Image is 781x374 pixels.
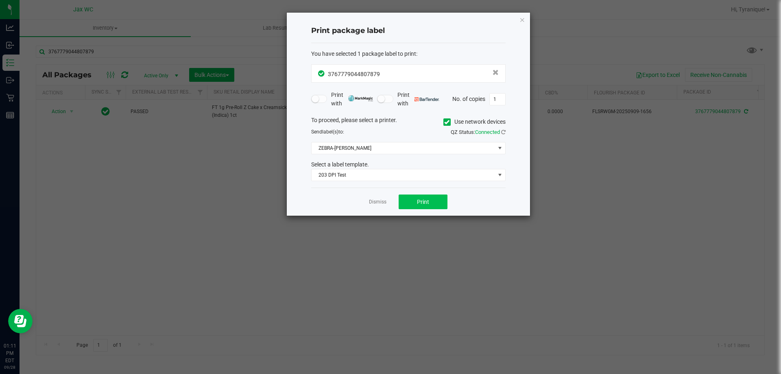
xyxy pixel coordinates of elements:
[8,309,33,333] iframe: Resource center
[322,129,338,135] span: label(s)
[414,97,439,101] img: bartender.png
[417,199,429,205] span: Print
[318,69,326,78] span: In Sync
[311,26,506,36] h4: Print package label
[397,91,439,108] span: Print with
[331,91,373,108] span: Print with
[348,95,373,101] img: mark_magic_cybra.png
[452,95,485,102] span: No. of copies
[311,50,506,58] div: :
[311,129,344,135] span: Send to:
[328,71,380,77] span: 3767779044807879
[305,160,512,169] div: Select a label template.
[311,50,416,57] span: You have selected 1 package label to print
[451,129,506,135] span: QZ Status:
[369,199,386,206] a: Dismiss
[443,118,506,126] label: Use network devices
[399,195,447,209] button: Print
[305,116,512,128] div: To proceed, please select a printer.
[312,142,495,154] span: ZEBRA-[PERSON_NAME]
[475,129,500,135] span: Connected
[312,169,495,181] span: 203 DPI Test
